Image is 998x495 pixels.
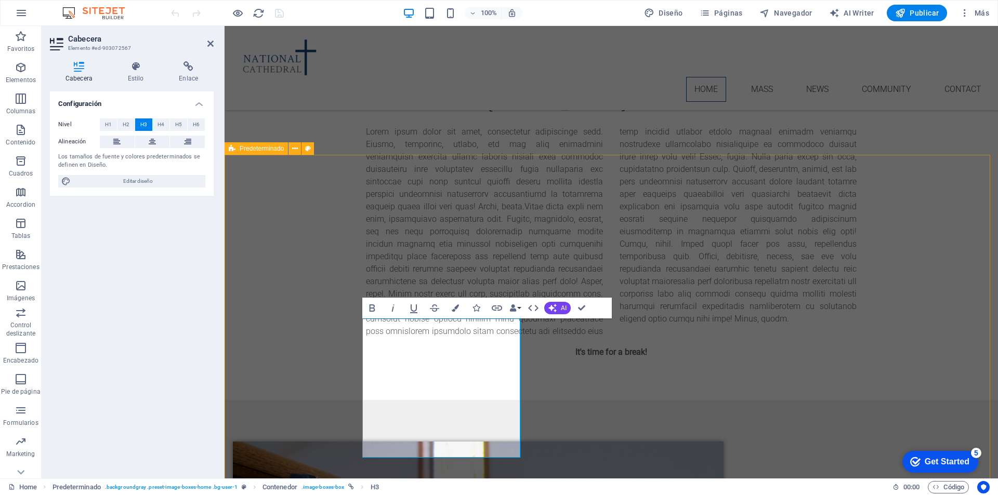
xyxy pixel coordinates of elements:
[253,7,265,19] i: Volver a cargar página
[8,481,37,493] a: Haz clic para cancelar la selección y doble clic para abrir páginas
[371,481,379,493] span: Haz clic para seleccionar y doble clic para editar
[105,481,238,493] span: . backgroundgray .preset-image-boxes-home .bg-user-1
[933,481,964,493] span: Código
[362,298,382,318] button: Bold (Ctrl+B)
[903,481,920,493] span: 00 00
[175,118,182,131] span: H5
[7,45,34,53] p: Favoritos
[252,7,265,19] button: reload
[170,118,187,131] button: H5
[487,298,507,318] button: Link
[955,5,993,21] button: Más
[123,118,129,131] span: H2
[6,450,35,458] p: Marketing
[465,7,502,19] button: 100%
[262,481,297,493] span: Haz clic para seleccionar y doble clic para editar
[31,11,75,21] div: Get Started
[508,298,522,318] button: Data Bindings
[188,118,205,131] button: H6
[112,61,164,83] h4: Estilo
[640,5,687,21] button: Diseño
[523,298,543,318] button: HTML
[240,145,284,152] span: Predeterminado
[301,481,345,493] span: . image-boxes-box
[2,263,39,271] p: Prestaciones
[7,294,35,302] p: Imágenes
[6,200,35,209] p: Accordion
[68,44,193,53] h3: Elemento #ed-903072567
[6,138,35,146] p: Contenido
[9,169,33,178] p: Cuadros
[3,356,38,365] p: Encabezado
[928,481,969,493] button: Código
[383,298,403,318] button: Italic (Ctrl+I)
[644,8,683,18] span: Diseño
[231,7,244,19] button: Haz clic para salir del modo de previsualización y seguir editando
[6,107,36,115] p: Columnas
[58,175,205,188] button: Editar diseño
[829,8,874,18] span: AI Writer
[507,8,517,18] i: Al redimensionar, ajustar el nivel de zoom automáticamente para ajustarse al dispositivo elegido.
[825,5,878,21] button: AI Writer
[157,118,164,131] span: H4
[700,8,743,18] span: Páginas
[58,118,100,131] label: Nivel
[74,175,202,188] span: Editar diseño
[466,298,486,318] button: Icons
[242,484,246,490] i: Este elemento es un preajuste personalizable
[1,387,40,396] p: Pie de página
[3,419,38,427] p: Formularios
[100,118,117,131] button: H1
[117,118,135,131] button: H2
[544,302,571,314] button: AI
[480,7,497,19] h6: 100%
[892,481,920,493] h6: Tiempo de la sesión
[6,76,36,84] p: Elementos
[60,7,138,19] img: Editor Logo
[105,118,112,131] span: H1
[140,118,147,131] span: H3
[163,61,214,83] h4: Enlace
[8,5,84,27] div: Get Started 5 items remaining, 0% complete
[759,8,812,18] span: Navegador
[11,232,31,240] p: Tablas
[348,484,354,490] i: Este elemento está vinculado
[58,153,205,170] div: Los tamaños de fuente y colores predeterminados se definen en Diseño.
[68,34,214,44] h2: Cabecera
[77,2,87,12] div: 5
[895,8,939,18] span: Publicar
[977,481,990,493] button: Usercentrics
[445,298,465,318] button: Colors
[425,298,444,318] button: Strikethrough
[135,118,152,131] button: H3
[887,5,948,21] button: Publicar
[911,483,912,491] span: :
[52,481,101,493] span: Haz clic para seleccionar y doble clic para editar
[695,5,747,21] button: Páginas
[193,118,200,131] span: H6
[572,298,592,318] button: Confirm (Ctrl+⏎)
[50,61,112,83] h4: Cabecera
[561,305,567,311] span: AI
[58,136,100,148] label: Alineación
[755,5,817,21] button: Navegador
[404,298,424,318] button: Underline (Ctrl+U)
[153,118,170,131] button: H4
[52,481,379,493] nav: breadcrumb
[960,8,989,18] span: Más
[50,91,214,110] h4: Configuración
